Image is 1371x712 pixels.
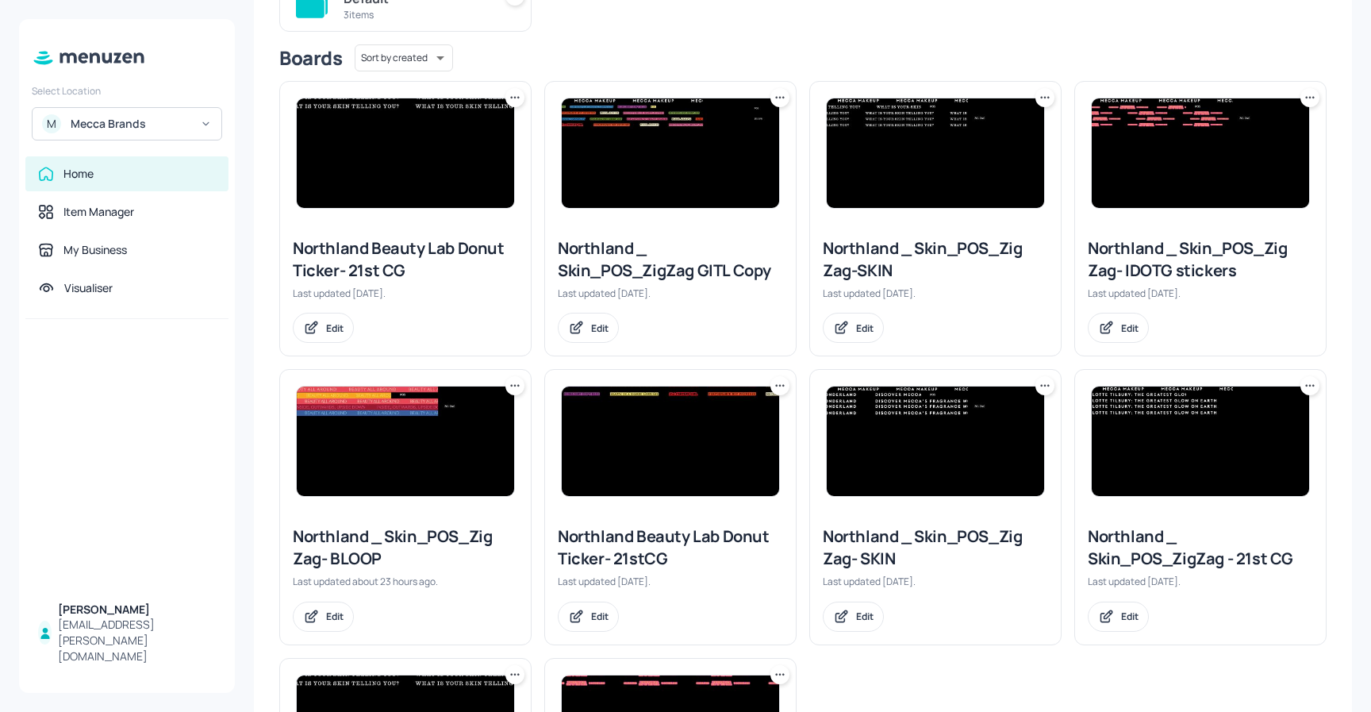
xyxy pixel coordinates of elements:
[1088,575,1313,588] div: Last updated [DATE].
[64,280,113,296] div: Visualiser
[1088,287,1313,300] div: Last updated [DATE].
[558,575,783,588] div: Last updated [DATE].
[355,42,453,74] div: Sort by created
[326,610,344,623] div: Edit
[856,321,874,335] div: Edit
[58,602,216,618] div: [PERSON_NAME]
[32,84,222,98] div: Select Location
[827,98,1044,208] img: 2025-08-26-1756171398698j5umrqhlnen.jpeg
[63,204,134,220] div: Item Manager
[42,114,61,133] div: M
[1092,98,1309,208] img: 2025-08-26-1756170458775t1xolaw77s.jpeg
[293,287,518,300] div: Last updated [DATE].
[63,166,94,182] div: Home
[823,287,1048,300] div: Last updated [DATE].
[591,321,609,335] div: Edit
[63,242,127,258] div: My Business
[1121,321,1139,335] div: Edit
[823,237,1048,282] div: Northland _ Skin_POS_Zig Zag-SKIN
[279,45,342,71] div: Boards
[297,387,514,496] img: 2025-09-18-1758175020980pknwruttzfl.jpeg
[58,617,216,664] div: [EMAIL_ADDRESS][PERSON_NAME][DOMAIN_NAME]
[1121,610,1139,623] div: Edit
[856,610,874,623] div: Edit
[558,287,783,300] div: Last updated [DATE].
[344,8,486,21] div: 3 items
[562,98,779,208] img: 2025-08-26-1756166955171ig7ycrjp86e.jpeg
[293,575,518,588] div: Last updated about 23 hours ago.
[1088,525,1313,570] div: Northland _ Skin_POS_ZigZag - 21st CG
[827,387,1044,496] img: 2025-03-27-17430509249380u66xuctzi9.jpeg
[591,610,609,623] div: Edit
[562,387,779,496] img: 2025-08-26-17561675423299p5q2b4qrph.jpeg
[558,525,783,570] div: Northland Beauty Lab Donut Ticker- 21stCG
[297,98,514,208] img: 2025-08-26-1756171674025yoy4rervpss.jpeg
[823,525,1048,570] div: Northland _ Skin_POS_Zig Zag- SKIN
[823,575,1048,588] div: Last updated [DATE].
[1088,237,1313,282] div: Northland _ Skin_POS_Zig Zag- IDOTG stickers
[293,525,518,570] div: Northland _ Skin_POS_Zig Zag- BLOOP
[293,237,518,282] div: Northland Beauty Lab Donut Ticker- 21st CG
[326,321,344,335] div: Edit
[1092,387,1309,496] img: 2025-09-01-1756698602292xhsihkgkkbb.jpeg
[71,116,190,132] div: Mecca Brands
[558,237,783,282] div: Northland _ Skin_POS_ZigZag GITL Copy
